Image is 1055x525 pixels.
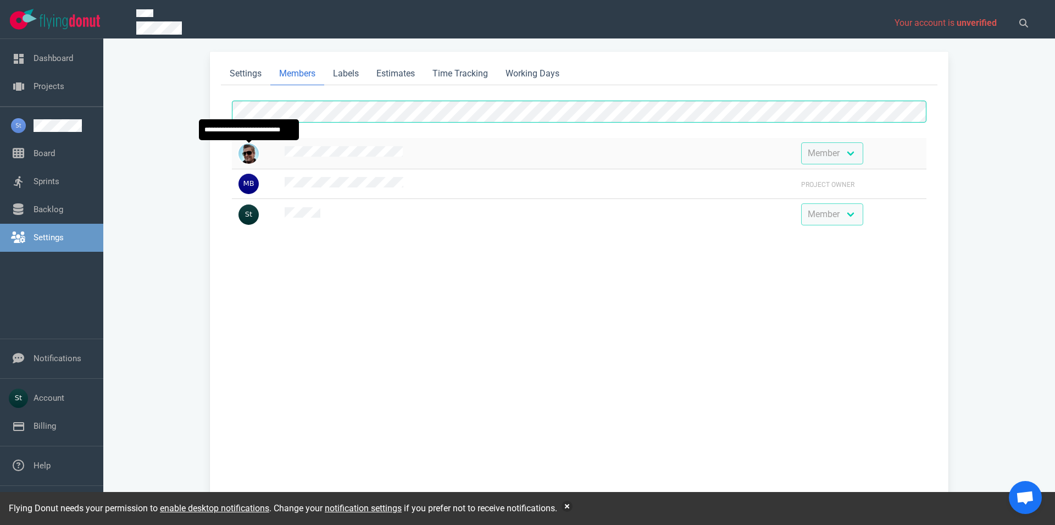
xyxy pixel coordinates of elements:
[160,503,269,513] a: enable desktop notifications
[34,393,64,403] a: Account
[324,63,368,85] a: Labels
[1009,481,1042,514] div: Open chat
[325,503,402,513] a: notification settings
[957,18,997,28] span: unverified
[269,503,557,513] span: . Change your if you prefer not to receive notifications.
[238,143,259,164] img: 37
[34,233,64,242] a: Settings
[34,461,51,471] a: Help
[895,18,997,28] span: Your account is
[424,63,497,85] a: Time Tracking
[34,421,56,431] a: Billing
[34,53,73,63] a: Dashboard
[9,503,269,513] span: Flying Donut needs your permission to
[221,63,270,85] a: Settings
[238,205,259,225] img: 37
[34,176,59,186] a: Sprints
[34,353,81,363] a: Notifications
[40,14,100,29] img: Flying Donut text logo
[34,205,63,214] a: Backlog
[238,174,259,194] img: 37
[497,63,568,85] a: Working Days
[368,63,424,85] a: Estimates
[34,148,55,158] a: Board
[34,81,64,91] a: Projects
[801,181,854,189] span: Project Owner
[270,63,324,85] a: Members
